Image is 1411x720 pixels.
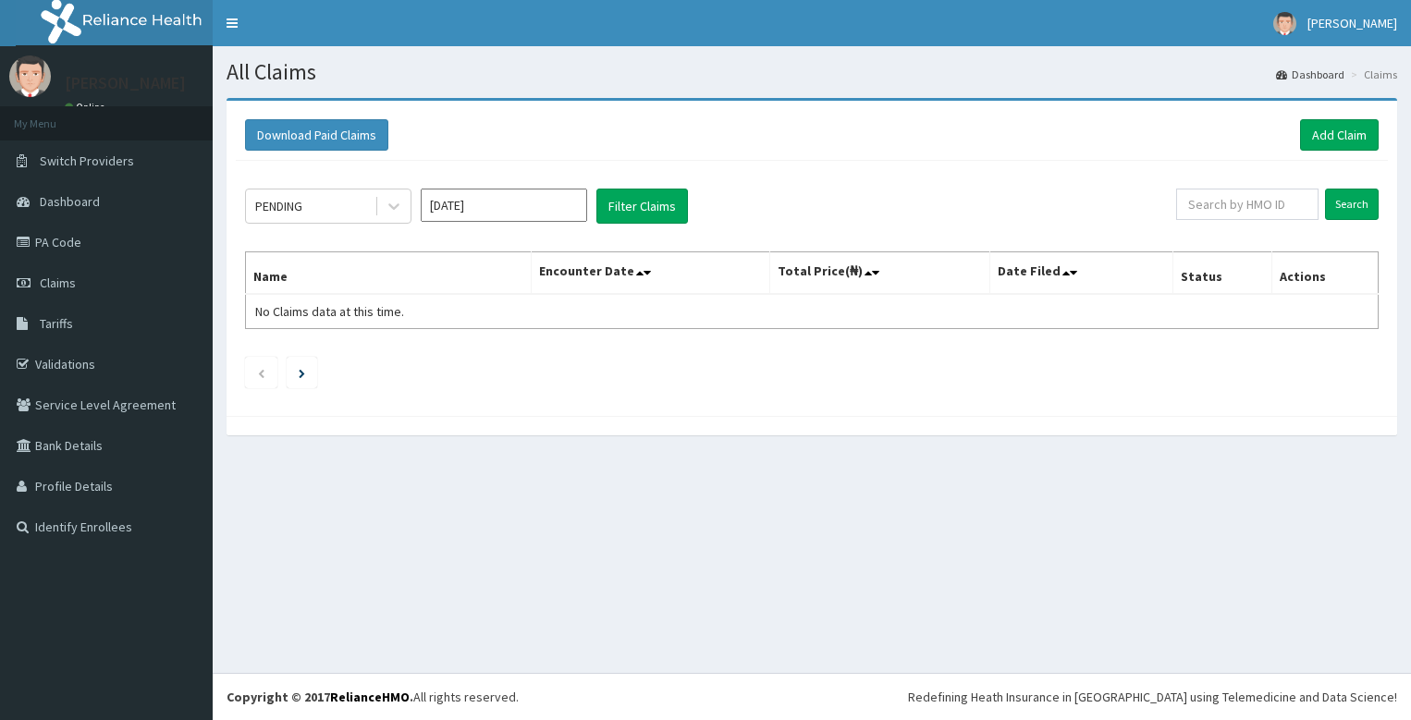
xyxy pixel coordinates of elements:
[990,252,1173,295] th: Date Filed
[65,75,186,92] p: [PERSON_NAME]
[227,689,413,705] strong: Copyright © 2017 .
[9,55,51,97] img: User Image
[227,60,1397,84] h1: All Claims
[1307,15,1397,31] span: [PERSON_NAME]
[421,189,587,222] input: Select Month and Year
[245,119,388,151] button: Download Paid Claims
[1176,189,1319,220] input: Search by HMO ID
[1271,252,1378,295] th: Actions
[246,252,532,295] th: Name
[1276,67,1344,82] a: Dashboard
[65,101,109,114] a: Online
[596,189,688,224] button: Filter Claims
[255,197,302,215] div: PENDING
[40,275,76,291] span: Claims
[255,303,404,320] span: No Claims data at this time.
[1300,119,1379,151] a: Add Claim
[299,364,305,381] a: Next page
[40,193,100,210] span: Dashboard
[1325,189,1379,220] input: Search
[1346,67,1397,82] li: Claims
[908,688,1397,706] div: Redefining Heath Insurance in [GEOGRAPHIC_DATA] using Telemedicine and Data Science!
[1273,12,1296,35] img: User Image
[40,315,73,332] span: Tariffs
[40,153,134,169] span: Switch Providers
[531,252,769,295] th: Encounter Date
[1173,252,1272,295] th: Status
[213,673,1411,720] footer: All rights reserved.
[330,689,410,705] a: RelianceHMO
[769,252,990,295] th: Total Price(₦)
[257,364,265,381] a: Previous page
